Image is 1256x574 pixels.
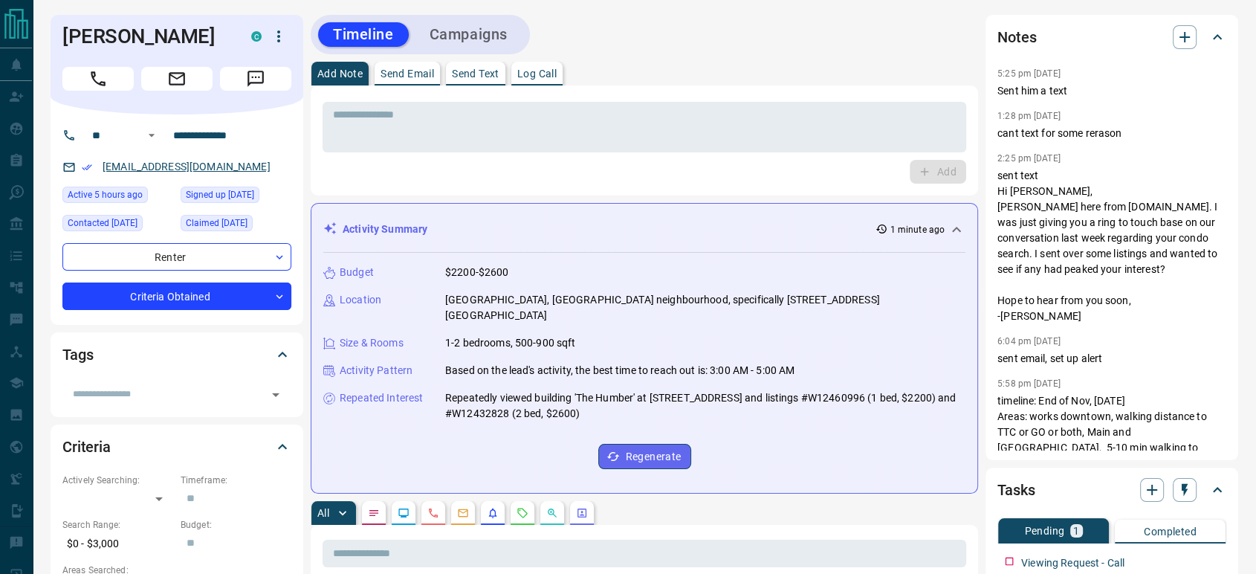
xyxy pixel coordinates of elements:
h2: Notes [997,25,1036,49]
p: Search Range: [62,518,173,532]
svg: Requests [517,507,528,519]
svg: Emails [457,507,469,519]
p: sent email, set up alert [997,351,1226,367]
p: cant text for some rerason [997,126,1226,141]
p: 2:25 pm [DATE] [997,153,1061,164]
p: [GEOGRAPHIC_DATA], [GEOGRAPHIC_DATA] neighbourhood, specifically [STREET_ADDRESS][GEOGRAPHIC_DATA] [445,292,965,323]
h1: [PERSON_NAME] [62,25,229,48]
p: Location [340,292,381,308]
p: 1:28 pm [DATE] [997,111,1061,121]
div: Fri Sep 20 2024 [62,215,173,236]
span: Claimed [DATE] [186,216,247,230]
div: Wed Oct 18 2023 [181,187,291,207]
p: Viewing Request - Call [1021,555,1124,571]
div: condos.ca [251,31,262,42]
span: Signed up [DATE] [186,187,254,202]
p: Log Call [517,68,557,79]
p: 5:58 pm [DATE] [997,378,1061,389]
div: Tags [62,337,291,373]
p: Activity Pattern [340,363,412,378]
div: Wed Oct 15 2025 [62,187,173,207]
div: Activity Summary1 minute ago [323,216,965,243]
span: Call [62,67,134,91]
div: Criteria Obtained [62,283,291,310]
div: Notes [997,19,1226,55]
div: Tasks [997,472,1226,508]
p: Actively Searching: [62,474,173,487]
p: 1-2 bedrooms, 500-900 sqft [445,335,575,351]
span: Active 5 hours ago [68,187,143,202]
span: Message [220,67,291,91]
button: Campaigns [415,22,522,47]
button: Open [265,384,286,405]
p: 5:25 pm [DATE] [997,68,1061,79]
p: All [317,508,329,518]
svg: Notes [368,507,380,519]
p: $2200-$2600 [445,265,508,280]
svg: Agent Actions [576,507,588,519]
h2: Criteria [62,435,111,459]
span: Email [141,67,213,91]
p: Add Note [317,68,363,79]
p: 1 minute ago [890,223,945,236]
h2: Tags [62,343,93,367]
p: 1 [1073,526,1079,536]
p: Budget: [181,518,291,532]
p: Send Text [452,68,499,79]
button: Open [143,126,161,144]
div: Renter [62,243,291,271]
a: [EMAIL_ADDRESS][DOMAIN_NAME] [103,161,271,172]
p: Completed [1144,526,1197,537]
p: Timeframe: [181,474,291,487]
div: Criteria [62,429,291,465]
p: Based on the lead's activity, the best time to reach out is: 3:00 AM - 5:00 AM [445,363,794,378]
p: Send Email [381,68,434,79]
span: Contacted [DATE] [68,216,137,230]
h2: Tasks [997,478,1035,502]
svg: Email Verified [82,162,92,172]
svg: Calls [427,507,439,519]
svg: Listing Alerts [487,507,499,519]
svg: Opportunities [546,507,558,519]
p: sent text Hi [PERSON_NAME], [PERSON_NAME] here from [DOMAIN_NAME]. I was just giving you a ring t... [997,168,1226,324]
p: 6:04 pm [DATE] [997,336,1061,346]
p: Repeated Interest [340,390,423,406]
p: Size & Rooms [340,335,404,351]
button: Timeline [318,22,409,47]
p: Activity Summary [343,222,427,237]
p: Pending [1024,526,1064,536]
p: Sent him a text [997,83,1226,99]
p: $0 - $3,000 [62,532,173,556]
svg: Lead Browsing Activity [398,507,410,519]
div: Wed Jan 31 2024 [181,215,291,236]
p: Repeatedly viewed building 'The Humber' at [STREET_ADDRESS] and listings #W12460996 (1 bed, $2200... [445,390,965,422]
button: Regenerate [598,444,691,469]
p: Budget [340,265,374,280]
